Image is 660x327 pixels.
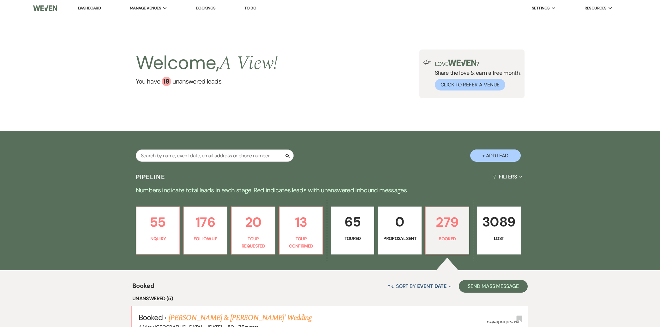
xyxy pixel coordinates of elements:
a: 279Booked [425,207,469,254]
p: Inquiry [140,235,175,242]
a: 20Tour Requested [231,207,275,254]
a: You have 18 unanswered leads. [136,77,278,86]
p: 55 [140,212,175,233]
p: Proposal Sent [382,235,417,242]
p: 13 [284,212,319,233]
span: ↑↓ [387,283,395,289]
div: 18 [162,77,171,86]
div: Share the love & earn a free month. [431,60,521,91]
button: Click to Refer a Venue [435,79,505,91]
img: loud-speaker-illustration.svg [423,60,431,65]
span: A View ! [219,49,278,78]
a: 13Tour Confirmed [279,207,323,254]
p: Tour Confirmed [284,235,319,249]
a: To Do [244,5,256,11]
span: Settings [532,5,550,11]
a: 55Inquiry [136,207,180,254]
span: Resources [585,5,606,11]
a: Dashboard [78,5,101,11]
p: 0 [382,211,417,232]
a: 65Toured [331,207,374,254]
li: Unanswered (5) [132,295,528,303]
p: 279 [430,212,465,233]
button: + Add Lead [470,149,521,162]
a: 0Proposal Sent [378,207,421,254]
img: Weven Logo [33,2,57,15]
input: Search by name, event date, email address or phone number [136,149,294,162]
span: Booked [139,312,163,322]
p: Follow Up [188,235,223,242]
p: Booked [430,235,465,242]
span: Event Date [417,283,447,289]
a: Bookings [196,5,216,11]
button: Send Mass Message [459,280,528,293]
p: 3089 [481,211,516,232]
a: 176Follow Up [183,207,227,254]
span: Booked [132,281,154,295]
span: Manage Venues [130,5,161,11]
button: Filters [490,168,524,185]
p: 20 [236,212,271,233]
p: Numbers indicate total leads in each stage. Red indicates leads with unanswered inbound messages. [103,185,557,195]
img: weven-logo-green.svg [448,60,476,66]
p: Toured [335,235,370,242]
p: Tour Requested [236,235,271,249]
span: Created: [DATE] 12:52 PM [487,320,518,324]
p: 65 [335,211,370,232]
h2: Welcome, [136,50,278,77]
button: Sort By Event Date [385,278,454,295]
p: Lost [481,235,516,242]
h3: Pipeline [136,172,165,181]
a: [PERSON_NAME] & [PERSON_NAME]' Wedding [169,312,312,324]
a: 3089Lost [477,207,520,254]
p: 176 [188,212,223,233]
p: Love ? [435,60,521,67]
